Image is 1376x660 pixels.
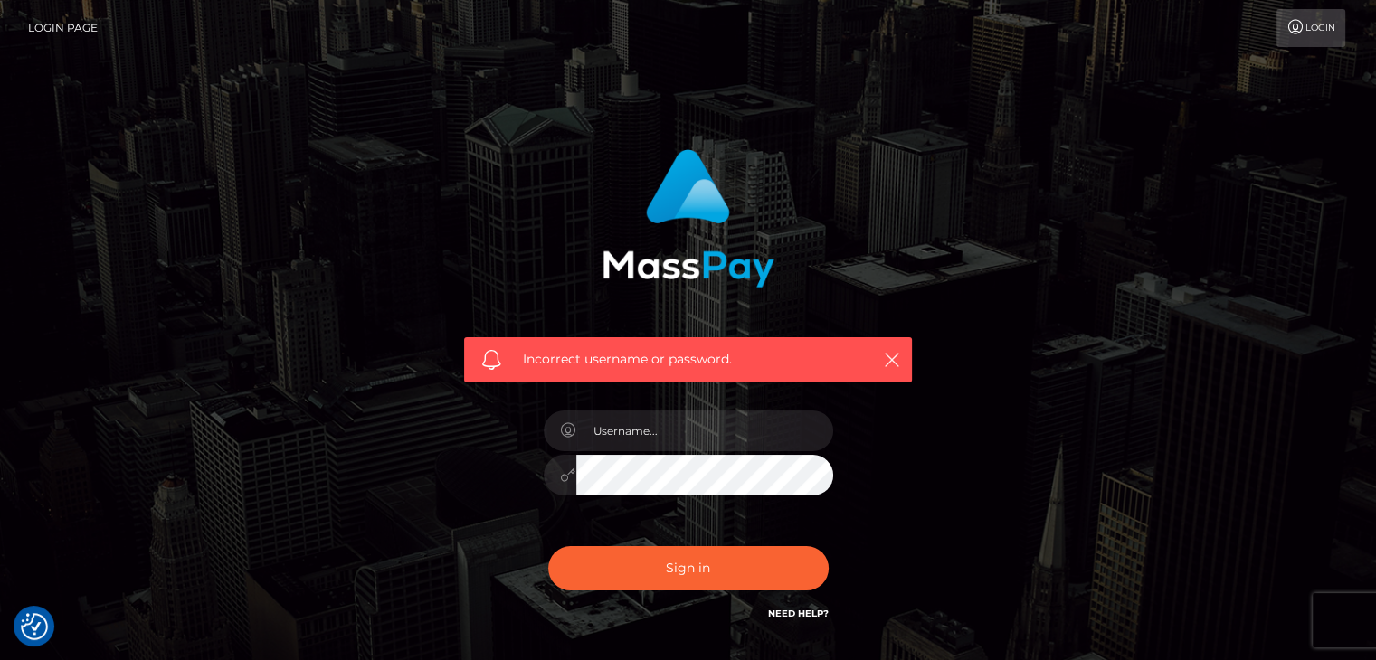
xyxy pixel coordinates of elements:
[21,613,48,640] button: Consent Preferences
[1276,9,1345,47] a: Login
[21,613,48,640] img: Revisit consent button
[523,350,853,369] span: Incorrect username or password.
[28,9,98,47] a: Login Page
[548,546,829,590] button: Sign in
[768,608,829,619] a: Need Help?
[576,410,833,451] input: Username...
[603,149,774,288] img: MassPay Login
